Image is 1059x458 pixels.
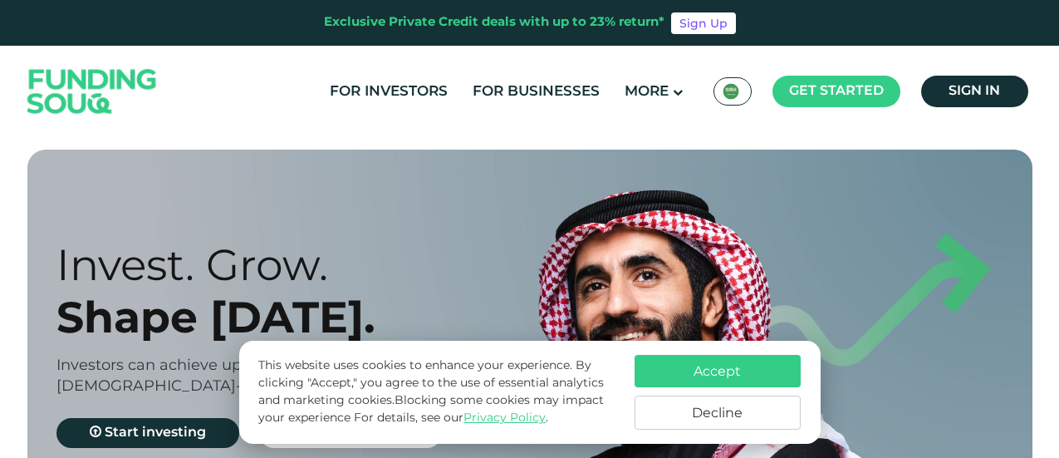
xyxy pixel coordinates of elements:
[671,12,736,34] a: Sign Up
[326,78,452,106] a: For Investors
[921,76,1028,107] a: Sign in
[625,85,669,99] span: More
[258,357,617,427] p: This website uses cookies to enhance your experience. By clicking "Accept," you agree to the use ...
[324,13,664,32] div: Exclusive Private Credit deals with up to 23% return*
[11,50,174,134] img: Logo
[635,355,801,387] button: Accept
[56,358,261,373] span: Investors can achieve up to
[56,418,239,448] a: Start investing
[468,78,604,106] a: For Businesses
[258,395,604,424] span: Blocking some cookies may impact your experience
[723,83,739,100] img: SA Flag
[56,291,559,343] div: Shape [DATE].
[789,85,884,97] span: Get started
[56,358,408,394] span: by financing [DEMOGRAPHIC_DATA]-compliant businesses.
[354,412,548,424] span: For details, see our .
[463,412,546,424] a: Privacy Policy
[105,426,206,439] span: Start investing
[949,85,1000,97] span: Sign in
[56,239,559,291] div: Invest. Grow.
[635,396,801,430] button: Decline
